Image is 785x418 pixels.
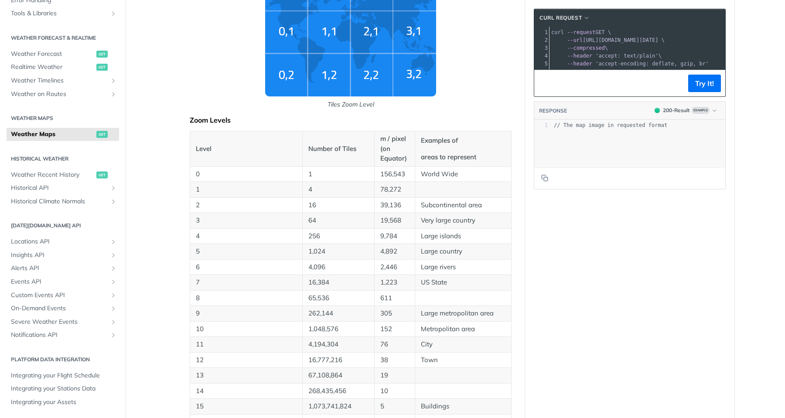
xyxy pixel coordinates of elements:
p: Tiles Zoom Level [190,100,512,109]
span: --compressed [567,45,605,51]
span: get [96,51,108,58]
a: Events APIShow subpages for Events API [7,275,119,288]
div: 5 [534,60,549,68]
button: Show subpages for Tools & Libraries [110,10,117,17]
p: 39,136 [380,200,409,210]
a: Insights APIShow subpages for Insights API [7,249,119,262]
button: Show subpages for Alerts API [110,265,117,272]
div: 3 [534,44,549,52]
p: Large rivers [421,262,505,272]
span: Custom Events API [11,291,108,300]
span: Historical Climate Normals [11,197,108,206]
a: Integrating your Stations Data [7,382,119,395]
p: 10 [196,324,297,334]
p: 2 [196,200,297,210]
span: --request [567,29,595,35]
span: get [96,64,108,71]
p: 14 [196,386,297,396]
span: Integrating your Assets [11,398,117,407]
p: 305 [380,308,409,319]
a: Weather TimelinesShow subpages for Weather Timelines [7,74,119,87]
p: 65,536 [308,293,369,303]
p: 268,435,456 [308,386,369,396]
button: Show subpages for Historical API [110,185,117,192]
span: Alerts API [11,264,108,273]
p: 16,777,216 [308,355,369,365]
button: cURL Request [536,14,593,22]
span: Insights API [11,251,108,260]
p: 5 [380,401,409,411]
p: Metropolitan area [421,324,505,334]
span: Weather Timelines [11,76,108,85]
p: 10 [380,386,409,396]
span: --header [567,61,592,67]
p: 64 [308,216,369,226]
p: 4,194,304 [308,339,369,349]
a: Historical Climate NormalsShow subpages for Historical Climate Normals [7,195,119,208]
a: On-Demand EventsShow subpages for On-Demand Events [7,302,119,315]
button: Show subpages for Weather on Routes [110,91,117,98]
p: 1 [196,185,297,195]
button: Show subpages for On-Demand Events [110,305,117,312]
p: 7 [196,278,297,288]
p: 1,048,576 [308,324,369,334]
a: Locations APIShow subpages for Locations API [7,235,119,248]
h2: Platform DATA integration [7,356,119,363]
span: Weather Recent History [11,171,94,179]
span: Historical API [11,184,108,192]
a: Integrating your Assets [7,396,119,409]
p: Examples of [421,136,505,146]
div: 1 [534,122,548,129]
span: Realtime Weather [11,63,94,72]
p: Large metropolitan area [421,308,505,319]
div: Zoom Levels [190,116,512,124]
p: 3 [196,216,297,226]
button: Show subpages for Notifications API [110,332,117,339]
a: Alerts APIShow subpages for Alerts API [7,262,119,275]
p: 4,096 [308,262,369,272]
button: Copy to clipboard [539,171,551,185]
p: 19 [380,370,409,380]
p: 262,144 [308,308,369,319]
p: 611 [380,293,409,303]
span: 'accept-encoding: deflate, gzip, br' [595,61,709,67]
button: 200200-ResultExample [650,106,721,115]
p: 4,892 [380,247,409,257]
p: 1,024 [308,247,369,257]
p: Large country [421,247,505,257]
h2: Weather Maps [7,114,119,122]
h2: Weather Forecast & realtime [7,34,119,42]
p: Town [421,355,505,365]
div: 4 [534,52,549,60]
p: City [421,339,505,349]
p: 4 [196,231,297,241]
p: 16 [308,200,369,210]
p: 4 [308,185,369,195]
p: Buildings [421,401,505,411]
span: \ [551,53,662,59]
span: Events API [11,278,108,286]
span: --url [567,37,583,43]
a: Integrating your Flight Schedule [7,369,119,382]
span: cURL Request [539,14,582,22]
span: --header [567,53,592,59]
span: get [96,131,108,138]
p: areas to represent [421,152,505,162]
p: 38 [380,355,409,365]
span: \ [551,45,608,51]
p: 152 [380,324,409,334]
span: On-Demand Events [11,304,108,313]
p: 1,073,741,824 [308,401,369,411]
span: Locations API [11,237,108,246]
span: Example [692,107,710,114]
p: 76 [380,339,409,349]
p: 256 [308,231,369,241]
a: Weather Recent Historyget [7,168,119,182]
a: Tools & LibrariesShow subpages for Tools & Libraries [7,7,119,20]
p: US State [421,278,505,288]
p: Number of Tiles [308,144,369,154]
a: Custom Events APIShow subpages for Custom Events API [7,289,119,302]
a: Notifications APIShow subpages for Notifications API [7,329,119,342]
div: 1 [534,28,549,36]
a: Weather on RoutesShow subpages for Weather on Routes [7,88,119,101]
